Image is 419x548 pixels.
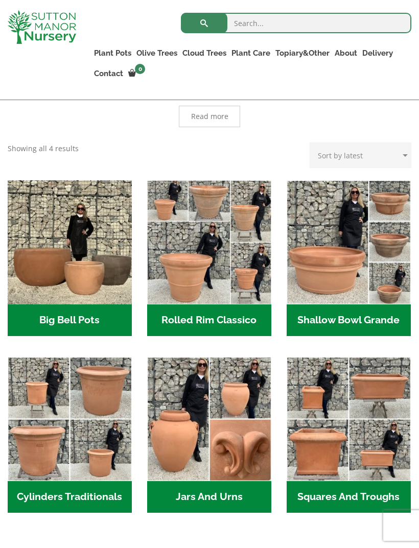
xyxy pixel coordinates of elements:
[8,357,132,513] a: Visit product category Cylinders Traditionals
[134,46,180,60] a: Olive Trees
[229,46,273,60] a: Plant Care
[8,180,132,304] img: Big Bell Pots
[191,113,228,120] span: Read more
[135,64,145,74] span: 0
[126,66,148,81] a: 0
[287,357,411,481] img: Squares And Troughs
[360,46,395,60] a: Delivery
[147,180,271,304] img: Rolled Rim Classico
[332,46,360,60] a: About
[8,481,132,513] h2: Cylinders Traditionals
[180,46,229,60] a: Cloud Trees
[147,357,271,513] a: Visit product category Jars And Urns
[310,142,411,168] select: Shop order
[181,13,411,33] input: Search...
[91,66,126,81] a: Contact
[287,180,411,304] img: Shallow Bowl Grande
[287,357,411,513] a: Visit product category Squares And Troughs
[147,481,271,513] h2: Jars And Urns
[287,481,411,513] h2: Squares And Troughs
[147,304,271,336] h2: Rolled Rim Classico
[8,304,132,336] h2: Big Bell Pots
[147,180,271,336] a: Visit product category Rolled Rim Classico
[147,357,271,481] img: Jars And Urns
[91,46,134,60] a: Plant Pots
[8,357,132,481] img: Cylinders Traditionals
[273,46,332,60] a: Topiary&Other
[8,142,79,155] p: Showing all 4 results
[287,304,411,336] h2: Shallow Bowl Grande
[8,180,132,336] a: Visit product category Big Bell Pots
[8,10,76,44] img: logo
[287,180,411,336] a: Visit product category Shallow Bowl Grande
